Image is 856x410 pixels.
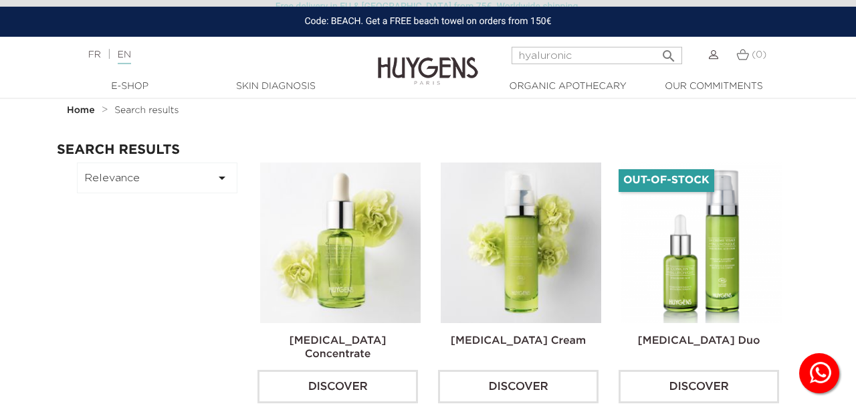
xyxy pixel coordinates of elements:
[661,44,677,60] i: 
[257,370,418,403] a: Discover
[77,163,237,193] button: Relevance
[57,142,799,157] h2: Search results
[501,80,635,94] a: Organic Apothecary
[451,336,586,346] a: [MEDICAL_DATA] Cream
[637,336,760,346] a: [MEDICAL_DATA] Duo
[114,105,179,116] a: Search results
[214,170,230,186] i: 
[657,43,681,61] button: 
[67,105,98,116] a: Home
[82,47,347,63] div: |
[118,50,131,64] a: EN
[289,336,386,360] a: [MEDICAL_DATA] Concentrate
[512,47,682,64] input: Search
[441,163,601,323] img: Hyaluronic Acid Cream
[621,163,782,323] img: Hyaluronic Acid Duo
[63,80,197,94] a: E-Shop
[88,50,101,60] a: FR
[67,106,95,115] strong: Home
[619,370,779,403] a: Discover
[438,370,599,403] a: Discover
[647,80,780,94] a: Our commitments
[378,35,478,87] img: Huygens
[209,80,342,94] a: Skin Diagnosis
[114,106,179,115] span: Search results
[619,169,714,192] li: Out-of-Stock
[752,50,766,60] span: (0)
[260,163,421,323] img: Hyaluronic Acid Concentrate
